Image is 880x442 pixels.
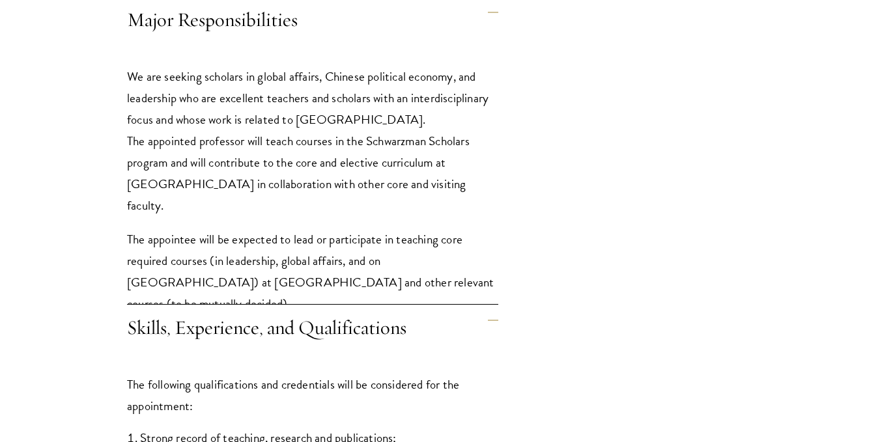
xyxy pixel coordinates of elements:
[127,374,498,417] p: The following qualifications and credentials will be considered for the appointment:
[127,66,498,216] p: We are seeking scholars in global affairs, Chinese political economy, and leadership who are exce...
[127,228,498,314] p: The appointee will be expected to lead or participate in teaching core required courses (in leade...
[127,305,498,354] h4: Skills, Experience, and Qualifications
